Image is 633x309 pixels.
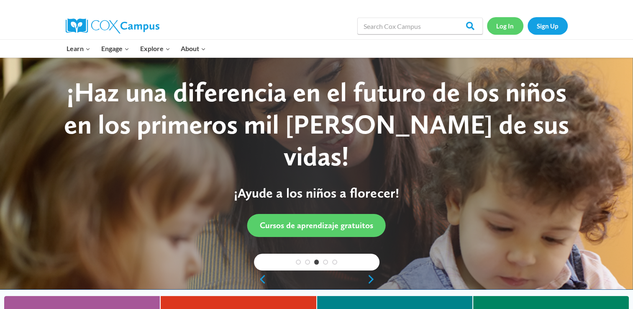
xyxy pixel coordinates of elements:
button: Child menu of Explore [135,40,176,57]
img: Cox Campus [66,18,159,33]
p: ¡Ayude a los niños a florecer! [55,185,578,201]
nav: Secondary Navigation [487,17,568,34]
span: Cursos de aprendizaje gratuitos [260,220,373,230]
nav: Primary Navigation [62,40,211,57]
input: Search Cox Campus [357,18,483,34]
button: Child menu of About [175,40,211,57]
a: Cursos de aprendizaje gratuitos [247,214,386,237]
div: ¡Haz una diferencia en el futuro de los niños en los primeros mil [PERSON_NAME] de sus vidas! [55,76,578,173]
a: Sign Up [528,17,568,34]
button: Child menu of Engage [96,40,135,57]
button: Child menu of Learn [62,40,96,57]
a: Log In [487,17,523,34]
